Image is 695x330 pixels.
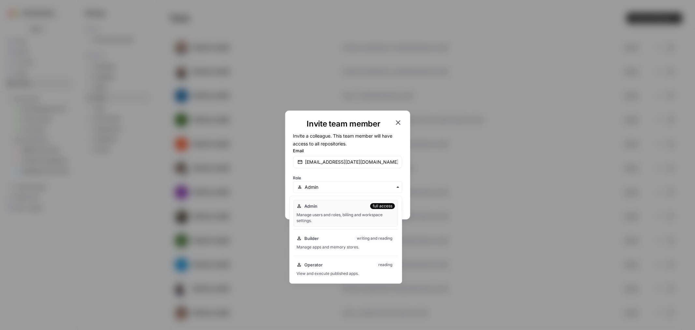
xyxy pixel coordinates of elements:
span: Admin [304,203,317,209]
h1: Invite team member [293,119,394,129]
div: Manage apps and memory stores. [297,244,395,250]
div: writing and reading [354,235,395,241]
div: full access [370,203,395,209]
span: Builder [304,235,319,242]
span: Operator [304,262,323,268]
span: Invite a colleague. This team member will have access to all repositories. [293,133,393,146]
input: Admin [305,184,398,190]
div: Manage users and roles, billing and workspace settings. [297,212,395,224]
div: View and execute published apps. [297,271,395,277]
span: Role [293,175,301,180]
div: reading [376,262,395,268]
label: Email [293,147,402,154]
input: email@company.com [305,159,398,165]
